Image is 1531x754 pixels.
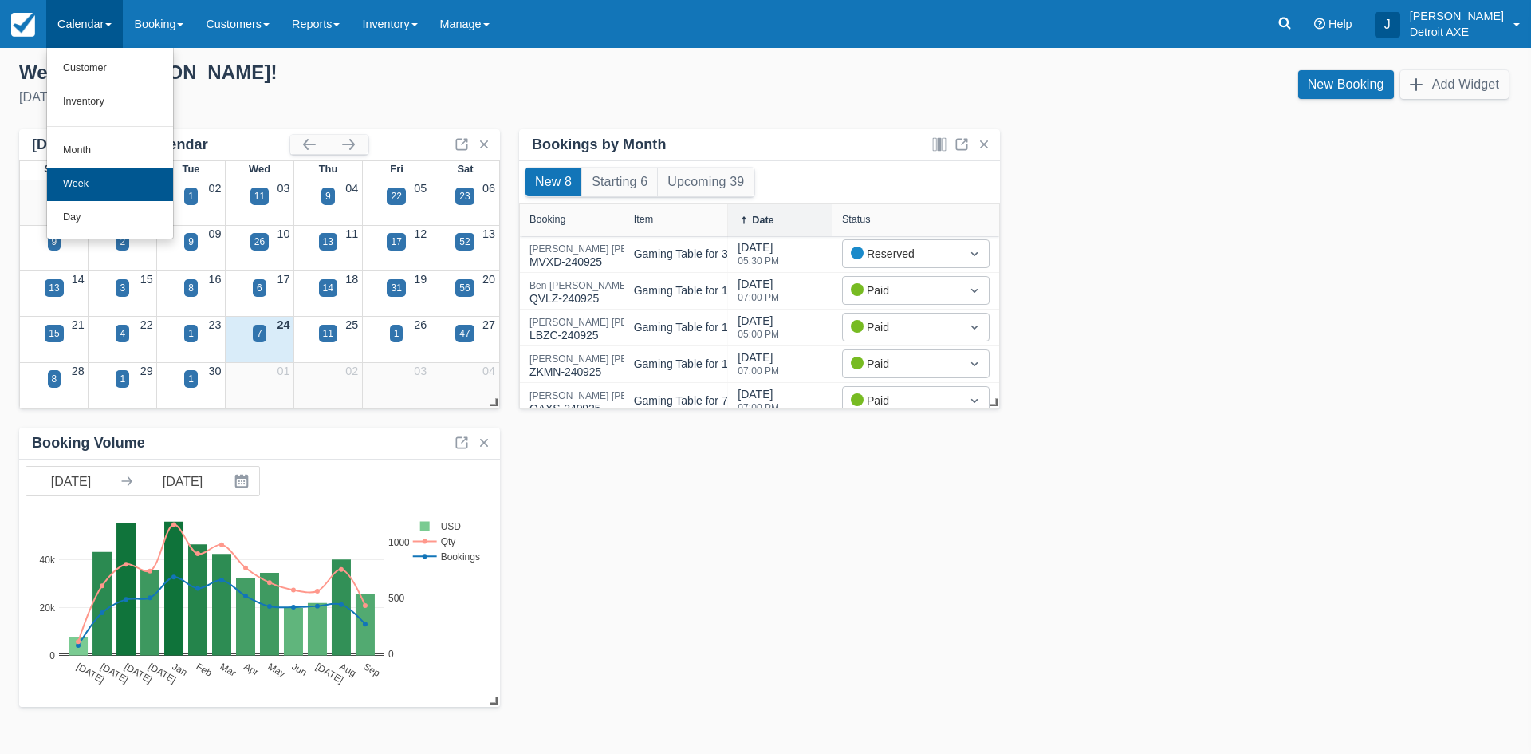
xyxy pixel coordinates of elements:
[634,356,776,373] div: Gaming Table for 1-2 People
[966,393,982,409] span: Dropdown icon
[209,365,222,377] a: 30
[345,365,358,377] a: 02
[459,326,470,341] div: 47
[414,273,427,286] a: 19
[138,467,227,495] input: End Date
[738,330,779,339] div: 05:00 PM
[52,235,57,249] div: 9
[482,365,495,377] a: 04
[738,386,779,422] div: [DATE]
[209,227,222,240] a: 09
[47,201,173,235] a: Day
[851,245,952,263] div: Reserved
[323,326,333,341] div: 11
[529,287,628,294] a: Ben [PERSON_NAME]QVLZ-240925
[738,239,779,275] div: [DATE]
[851,318,952,336] div: Paid
[1410,24,1504,40] p: Detroit AXE
[345,227,358,240] a: 11
[582,168,657,196] button: Starting 6
[325,189,331,203] div: 9
[529,281,628,307] div: QVLZ-240925
[459,189,470,203] div: 23
[459,235,470,249] div: 52
[414,365,427,377] a: 03
[182,163,199,175] span: Tue
[525,168,581,196] button: New 8
[457,163,473,175] span: Sat
[634,214,654,225] div: Item
[390,163,403,175] span: Fri
[738,366,779,376] div: 07:00 PM
[532,136,667,154] div: Bookings by Month
[738,349,779,385] div: [DATE]
[529,324,691,331] a: [PERSON_NAME] [PERSON_NAME]LBZC-240925
[345,182,358,195] a: 04
[188,235,194,249] div: 9
[140,227,153,240] a: 08
[634,319,776,336] div: Gaming Table for 1-2 People
[323,235,333,249] div: 13
[529,354,691,381] div: ZKMN-240925
[140,365,153,377] a: 29
[257,281,262,295] div: 6
[414,227,427,240] a: 12
[254,189,265,203] div: 11
[26,467,116,495] input: Start Date
[227,467,259,495] button: Interact with the calendar and add the check-in date for your trip.
[44,163,63,175] span: Sun
[414,182,427,195] a: 05
[966,319,982,335] span: Dropdown icon
[257,326,262,341] div: 7
[529,354,691,364] div: [PERSON_NAME] [PERSON_NAME]
[394,326,399,341] div: 1
[459,281,470,295] div: 56
[47,52,173,85] a: Customer
[842,214,871,225] div: Status
[529,281,628,290] div: Ben [PERSON_NAME]
[1375,12,1400,38] div: J
[49,326,59,341] div: 15
[1328,18,1352,30] span: Help
[391,235,401,249] div: 17
[209,318,222,331] a: 23
[32,434,145,452] div: Booking Volume
[529,391,691,401] div: [PERSON_NAME] [PERSON_NAME]
[188,326,194,341] div: 1
[529,397,691,405] a: [PERSON_NAME] [PERSON_NAME]QAXS-240925
[209,182,222,195] a: 02
[1314,18,1325,30] i: Help
[738,276,779,312] div: [DATE]
[482,227,495,240] a: 13
[391,281,401,295] div: 31
[1298,70,1394,99] a: New Booking
[482,182,495,195] a: 06
[391,189,401,203] div: 22
[11,13,35,37] img: checkfront-main-nav-mini-logo.png
[529,318,691,344] div: LBZC-240925
[120,281,125,295] div: 3
[188,189,194,203] div: 1
[851,282,952,299] div: Paid
[738,293,779,302] div: 07:00 PM
[966,356,982,372] span: Dropdown icon
[634,393,776,409] div: Gaming Table for 7-8 People
[46,48,174,239] ul: Calendar
[249,163,270,175] span: Wed
[966,282,982,298] span: Dropdown icon
[47,134,173,168] a: Month
[529,318,691,327] div: [PERSON_NAME] [PERSON_NAME]
[120,372,125,386] div: 1
[19,61,753,85] div: Welcome , [PERSON_NAME] !
[254,235,265,249] div: 26
[319,163,338,175] span: Thu
[529,361,691,368] a: [PERSON_NAME] [PERSON_NAME]ZKMN-240925
[277,318,289,331] a: 24
[1410,8,1504,24] p: [PERSON_NAME]
[529,244,691,270] div: MVXD-240925
[277,182,289,195] a: 03
[120,326,125,341] div: 4
[851,355,952,373] div: Paid
[658,168,754,196] button: Upcoming 39
[72,318,85,331] a: 21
